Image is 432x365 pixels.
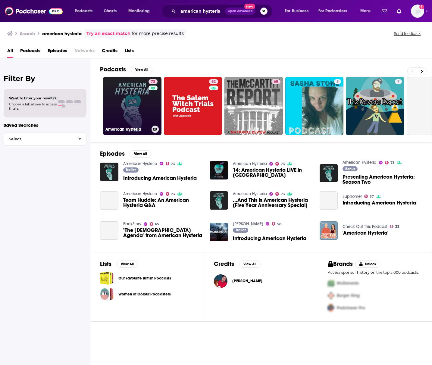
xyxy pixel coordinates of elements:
span: Want to filter your results? [9,96,57,100]
a: American Hysteria [123,161,157,166]
h2: Podcasts [100,66,126,73]
button: View All [131,66,152,73]
span: 7 [397,79,399,85]
h3: american hysteria [42,31,82,36]
a: Introducing American Hysteria [320,191,338,210]
span: 5 [337,79,339,85]
button: Send feedback [392,31,422,36]
button: View All [130,150,151,158]
a: Podchaser - Follow, Share and Rate Podcasts [5,5,63,17]
a: Try an exact match [86,30,130,37]
a: PodcastsView All [100,66,152,73]
img: 14: American Hysteria LIVE in Seattle [210,161,228,179]
a: ListsView All [100,260,138,268]
a: Introducing American Hysteria [343,200,416,205]
button: Open AdvancedNew [225,8,255,15]
p: Saved Searches [4,122,86,128]
span: Introducing American Hysteria [233,236,306,241]
span: 58 [277,223,281,226]
a: 65 [150,222,159,226]
a: ...And This is American Hysteria [Five Year Anniversary Special] [210,191,228,210]
a: 65 [224,77,283,135]
h3: American Hysteria [105,127,149,132]
span: Bonus [345,167,355,171]
a: Women of Colour Podcasters [100,287,114,301]
button: open menu [70,6,100,16]
a: 52 [164,77,222,135]
h2: Credits [214,260,234,268]
span: Podcasts [20,46,40,58]
span: Lists [125,46,134,58]
a: 73 [166,162,175,165]
a: 73 [275,192,285,196]
a: Show notifications dropdown [394,6,404,16]
a: Episodes [48,46,67,58]
button: Chelsey Weber-SmithChelsey Weber-Smith [214,271,308,291]
a: Women of Colour Podcasters [118,291,171,298]
a: 73 [149,79,158,84]
a: Charts [100,6,120,16]
a: 14: American Hysteria LIVE in Seattle [233,167,312,178]
button: open menu [280,6,316,16]
a: 57 [364,195,374,198]
a: All [7,46,13,58]
a: "The Gay Agenda" from American Hysteria [100,221,118,240]
span: Charts [104,7,117,15]
h2: Filter By [4,74,86,83]
img: Introducing American Hysteria [210,223,228,241]
a: 7 [395,79,402,84]
button: open menu [356,6,378,16]
a: 'American Hysteria' [343,230,388,236]
span: Our Favourite British Podcasts [100,271,114,285]
h2: Lists [100,260,111,268]
span: 73 [151,79,155,85]
a: EpisodesView All [100,150,151,158]
a: 73 [275,162,285,166]
img: Chelsey Weber-Smith [214,274,227,288]
img: Introducing American Hysteria [100,163,118,181]
span: McDonalds [337,281,359,286]
span: Team Huddle: An American Hysteria Q&A [123,198,203,208]
span: for more precise results [132,30,184,37]
span: 73 [281,193,285,195]
div: Search podcasts, credits, & more... [167,4,278,18]
span: 52 [211,79,216,85]
span: 65 [155,223,159,226]
span: Open Advanced [228,10,253,13]
img: Presenting American Hysteria: Season Two [320,164,338,182]
h2: Brands [328,260,353,268]
h2: Episodes [100,150,125,158]
span: 33 [395,225,399,228]
a: 'American Hysteria' [320,221,338,240]
a: American Hysteria [233,191,267,196]
span: Networks [74,46,95,58]
a: Credits [102,46,117,58]
span: "The [DEMOGRAPHIC_DATA] Agenda" from American Hysteria [123,228,203,238]
span: Burger King [337,293,360,298]
a: 73 [166,192,175,196]
a: Presenting American Hysteria: Season Two [343,174,422,185]
img: First Pro Logo [325,277,337,289]
span: 65 [274,79,278,85]
span: Monitoring [128,7,150,15]
a: Chelsey Weber-Smith [232,279,262,283]
a: CreditsView All [214,260,261,268]
input: Search podcasts, credits, & more... [178,6,225,16]
a: Blackwood [233,221,263,226]
span: New [244,4,255,9]
span: Choose a tab above to access filters. [9,102,57,111]
a: American Hysteria [343,160,377,165]
span: For Podcasters [318,7,347,15]
p: Access sponsor history on the top 5,000 podcasts. [328,270,422,275]
img: User Profile [411,5,424,18]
